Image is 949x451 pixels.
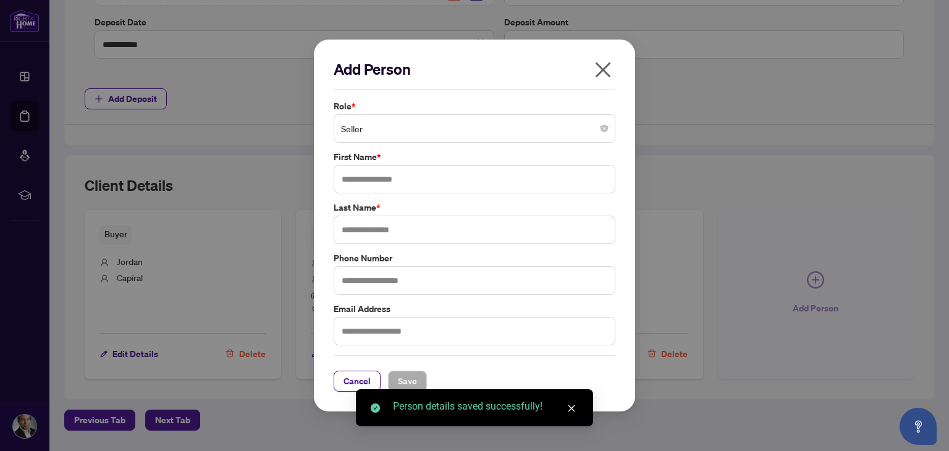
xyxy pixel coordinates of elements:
[388,371,427,392] button: Save
[334,302,615,316] label: Email Address
[334,201,615,214] label: Last Name
[601,125,608,132] span: close-circle
[344,371,371,391] span: Cancel
[334,99,615,113] label: Role
[565,402,578,415] a: Close
[341,117,608,140] span: Seller
[371,403,380,413] span: check-circle
[567,404,576,413] span: close
[334,371,381,392] button: Cancel
[334,59,615,79] h2: Add Person
[593,60,613,80] span: close
[393,399,578,414] div: Person details saved successfully!
[900,408,937,445] button: Open asap
[334,251,615,265] label: Phone Number
[334,150,615,164] label: First Name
